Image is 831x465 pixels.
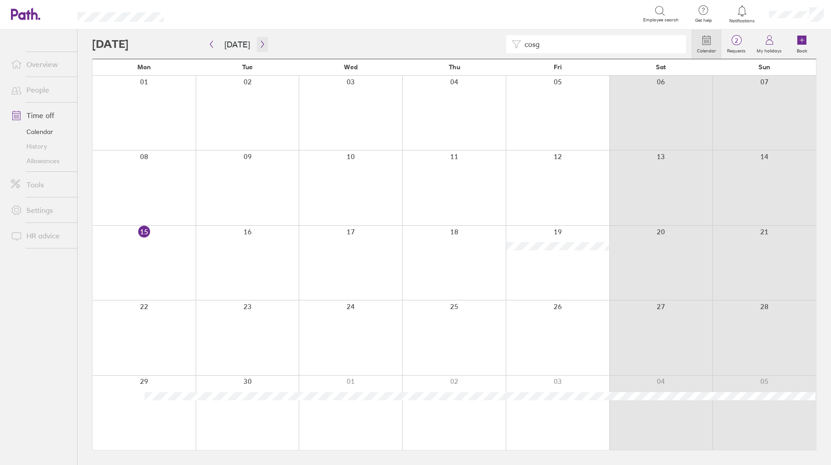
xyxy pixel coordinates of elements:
span: Get help [689,18,718,23]
span: 2 [722,37,751,44]
label: Requests [722,46,751,54]
span: Mon [137,63,151,71]
span: Employee search [643,17,679,23]
label: My holidays [751,46,787,54]
span: Thu [449,63,460,71]
a: 2Requests [722,30,751,59]
a: HR advice [4,227,77,245]
span: Tue [242,63,253,71]
input: Filter by employee [521,36,680,53]
span: Notifications [727,18,757,24]
label: Book [791,46,813,54]
a: Tools [4,176,77,194]
span: Sun [758,63,770,71]
button: [DATE] [217,37,257,52]
span: Fri [554,63,562,71]
a: Allowances [4,154,77,168]
a: People [4,81,77,99]
a: Time off [4,106,77,124]
label: Calendar [691,46,722,54]
a: History [4,139,77,154]
div: Search [188,10,212,18]
a: Calendar [691,30,722,59]
a: Book [787,30,816,59]
a: Calendar [4,124,77,139]
a: Overview [4,55,77,73]
span: Wed [344,63,358,71]
a: My holidays [751,30,787,59]
a: Notifications [727,5,757,24]
span: Sat [656,63,666,71]
a: Settings [4,201,77,219]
